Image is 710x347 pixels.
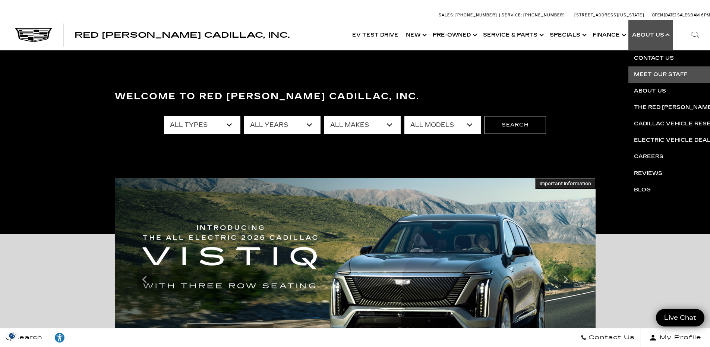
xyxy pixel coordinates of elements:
[455,13,497,18] span: [PHONE_NUMBER]
[439,13,499,17] a: Sales: [PHONE_NUMBER]
[628,20,673,50] a: About Us
[4,332,21,340] img: Opt-Out Icon
[677,13,691,18] span: Sales:
[137,268,152,291] div: Previous
[115,89,596,104] h3: Welcome to Red [PERSON_NAME] Cadillac, Inc.
[402,20,429,50] a: New
[558,268,573,291] div: Next
[439,13,454,18] span: Sales:
[574,13,644,18] a: [STREET_ADDRESS][US_STATE]
[652,13,676,18] span: Open [DATE]
[657,332,701,343] span: My Profile
[546,20,589,50] a: Specials
[660,313,700,322] span: Live Chat
[691,13,710,18] span: 9 AM-6 PM
[485,116,546,134] button: Search
[48,328,71,347] a: Explore your accessibility options
[680,20,710,50] div: Search
[535,178,596,189] button: Important Information
[12,332,42,343] span: Search
[429,20,479,50] a: Pre-Owned
[4,332,21,340] section: Click to Open Cookie Consent Modal
[164,116,240,134] select: Filter by type
[324,116,401,134] select: Filter by make
[656,309,704,326] a: Live Chat
[575,328,641,347] a: Contact Us
[75,31,290,39] a: Red [PERSON_NAME] Cadillac, Inc.
[244,116,321,134] select: Filter by year
[404,116,481,134] select: Filter by model
[75,31,290,40] span: Red [PERSON_NAME] Cadillac, Inc.
[641,328,710,347] button: Open user profile menu
[502,13,522,18] span: Service:
[15,28,52,42] img: Cadillac Dark Logo with Cadillac White Text
[48,332,71,343] div: Explore your accessibility options
[589,20,628,50] a: Finance
[540,181,591,187] span: Important Information
[479,20,546,50] a: Service & Parts
[523,13,565,18] span: [PHONE_NUMBER]
[499,13,567,17] a: Service: [PHONE_NUMBER]
[348,20,402,50] a: EV Test Drive
[587,332,635,343] span: Contact Us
